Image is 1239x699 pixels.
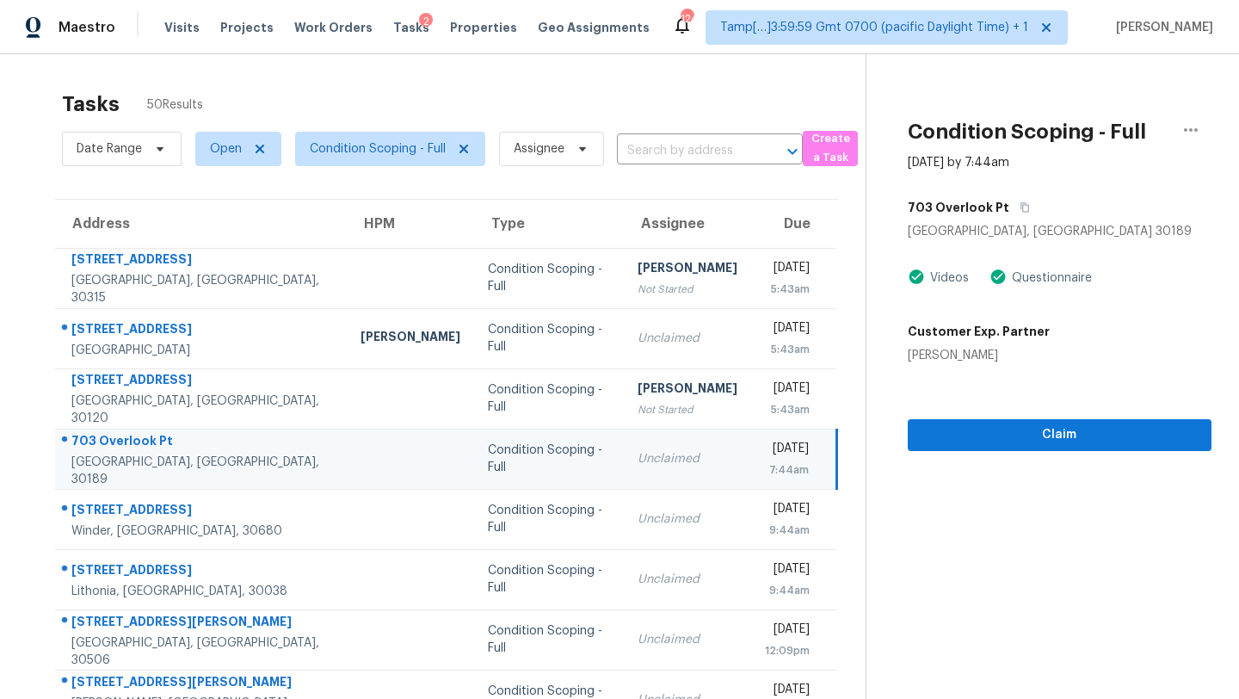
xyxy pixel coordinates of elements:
div: [GEOGRAPHIC_DATA], [GEOGRAPHIC_DATA], 30506 [71,634,333,669]
div: Condition Scoping - Full [488,442,610,476]
div: Questionnaire [1007,269,1092,287]
span: Condition Scoping - Full [310,140,446,158]
th: HPM [347,200,474,248]
div: [PERSON_NAME] [908,347,1050,364]
div: Winder, [GEOGRAPHIC_DATA], 30680 [71,523,333,540]
div: 5:43am [765,341,810,358]
div: [DATE] [765,319,810,341]
span: Projects [220,19,274,36]
span: Create a Task [811,129,849,169]
span: Properties [450,19,517,36]
div: [STREET_ADDRESS] [71,320,333,342]
h5: Customer Exp. Partner [908,323,1050,340]
div: 2 [419,13,433,30]
span: 50 Results [147,96,203,114]
div: Videos [925,269,969,287]
div: [STREET_ADDRESS] [71,371,333,393]
div: [GEOGRAPHIC_DATA] [71,342,333,359]
div: [DATE] [765,380,810,401]
h2: Tasks [62,96,120,113]
div: [DATE] [765,560,810,582]
h5: 703 Overlook Pt [908,199,1009,216]
div: 5:43am [765,281,810,298]
span: Maestro [59,19,115,36]
div: [GEOGRAPHIC_DATA], [GEOGRAPHIC_DATA], 30120 [71,393,333,427]
div: Condition Scoping - Full [488,321,610,356]
div: [STREET_ADDRESS] [71,251,333,272]
span: Tasks [393,22,429,34]
img: Artifact Present Icon [908,268,925,286]
div: [DATE] [765,259,810,281]
div: 703 Overlook Pt [71,432,333,454]
th: Assignee [624,200,751,248]
div: [GEOGRAPHIC_DATA], [GEOGRAPHIC_DATA] 30189 [908,223,1211,240]
div: [DATE] [765,500,810,522]
div: [DATE] by 7:44am [908,154,1009,171]
span: Tamp[…]3:59:59 Gmt 0700 (pacific Daylight Time) + 1 [720,19,1028,36]
span: Work Orders [294,19,373,36]
div: Condition Scoping - Full [488,261,610,295]
div: Condition Scoping - Full [488,502,610,536]
th: Due [751,200,836,248]
div: [GEOGRAPHIC_DATA], [GEOGRAPHIC_DATA], 30315 [71,272,333,306]
button: Copy Address [1009,192,1032,223]
div: [GEOGRAPHIC_DATA], [GEOGRAPHIC_DATA], 30189 [71,454,333,488]
span: Assignee [514,140,564,158]
button: Create a Task [803,131,858,166]
div: 5:43am [765,401,810,418]
button: Open [780,139,804,164]
span: Geo Assignments [538,19,650,36]
span: Visits [164,19,200,36]
div: Lithonia, [GEOGRAPHIC_DATA], 30038 [71,583,333,600]
div: [STREET_ADDRESS] [71,501,333,523]
div: Unclaimed [638,631,737,648]
div: [STREET_ADDRESS][PERSON_NAME] [71,613,333,634]
div: Condition Scoping - Full [488,622,610,657]
div: 12:09pm [765,642,810,659]
div: Not Started [638,401,737,418]
div: 9:44am [765,522,810,539]
div: 7:44am [765,461,809,479]
div: Not Started [638,281,737,298]
div: [DATE] [765,621,810,642]
span: Open [210,140,242,158]
div: 124 [681,10,693,28]
th: Type [474,200,624,248]
div: [PERSON_NAME] [638,259,737,281]
th: Address [55,200,347,248]
span: [PERSON_NAME] [1109,19,1213,36]
button: Claim [908,419,1211,451]
div: Condition Scoping - Full [488,381,610,416]
input: Search by address [617,138,755,164]
div: [STREET_ADDRESS] [71,561,333,583]
div: Unclaimed [638,330,737,347]
div: Unclaimed [638,450,737,467]
img: Artifact Present Icon [989,268,1007,286]
span: Date Range [77,140,142,158]
div: Unclaimed [638,510,737,528]
div: [STREET_ADDRESS][PERSON_NAME] [71,673,333,695]
div: Unclaimed [638,571,737,588]
div: [DATE] [765,440,809,461]
div: 9:44am [765,582,810,599]
div: Condition Scoping - Full [488,562,610,597]
span: Claim [922,424,1198,446]
div: [PERSON_NAME] [638,380,737,401]
div: [PERSON_NAME] [361,328,460,349]
h2: Condition Scoping - Full [908,123,1146,140]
